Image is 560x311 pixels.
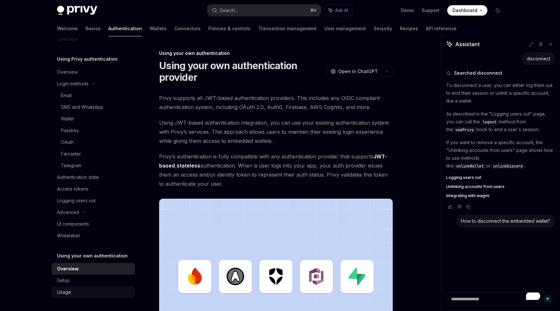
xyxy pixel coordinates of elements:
[52,218,135,230] a: UI components
[326,66,382,77] button: Open in ChatGPT
[52,171,135,183] a: Authentication state
[57,220,89,228] div: UI components
[446,193,489,198] span: Integrating with wagmi
[52,263,135,275] a: Overview
[52,113,135,125] a: Wallet
[446,70,555,76] button: Searched disconnect
[52,183,135,195] a: Access tokens
[52,195,135,206] a: Logging users out
[335,7,348,14] span: Ask AI
[52,148,135,160] a: Farcaster
[57,68,78,76] div: Overview
[493,164,523,169] span: unlinkDiscord
[446,175,481,180] span: Logging users out
[493,5,503,16] button: Toggle dark mode
[324,21,366,36] a: User management
[52,160,135,171] a: Telegram
[422,7,439,14] a: Support
[544,295,552,303] button: Send message
[461,218,550,224] div: How to disconnect the embedded wallet?
[52,125,135,136] a: Passkey
[159,60,324,83] h1: Using your own authentication provider
[426,21,457,36] a: API reference
[527,56,550,62] div: disconnect
[159,118,393,145] span: Using JWT-based authentication integration, you can use your existing authentication system with ...
[177,162,200,169] a: stateless
[52,66,135,78] a: Overview
[52,101,135,113] a: SMS and WhatsApp
[456,127,474,132] span: usePrivy
[374,21,392,36] a: Security
[174,21,201,36] a: Connectors
[61,162,81,169] div: Telegram
[446,110,555,133] p: As described in the "Logging users out" page, you can call the method from the hook to end a user...
[108,21,142,36] a: Authentication
[400,21,418,36] a: Recipes
[446,184,505,189] span: Unlinking accounts from users
[57,21,78,36] a: Welcome
[258,21,317,36] a: Transaction management
[61,138,74,146] div: OAuth
[159,152,393,188] span: Privy’s authentication is fully compatible with any authentication provider that supports , authe...
[310,8,317,13] span: ⌘ K
[57,252,128,260] h5: Using your own authentication
[150,21,167,36] a: Wallets
[57,6,97,15] img: dark logo
[456,164,484,169] span: unlinkWallet
[57,277,70,284] div: Setup
[57,232,80,240] div: Whitelabel
[52,90,135,101] a: Email
[207,5,321,16] button: Search...⌘K
[57,265,79,273] div: Overview
[454,70,502,76] span: Searched disconnect
[455,40,480,48] span: Assistant
[57,185,88,193] div: Access tokens
[401,7,414,14] a: Demo
[446,139,555,170] p: If you want to remove a specific account, the "Unlinking accounts from users" page shows how to u...
[324,5,353,16] button: Ask AI
[446,184,555,189] a: Unlinking accounts from users
[452,7,477,14] span: Dashboard
[61,115,74,123] div: Wallet
[483,119,496,125] span: logout
[446,175,555,180] a: Logging users out
[446,193,555,198] a: Integrating with wagmi
[57,173,99,181] div: Authentication state
[57,197,96,205] div: Logging users out
[61,103,103,111] div: SMS and WhatsApp
[57,288,71,296] div: Usage
[57,55,118,63] h5: Using Privy authentication
[52,275,135,286] a: Setup
[447,5,487,16] a: Dashboard
[338,68,378,75] span: Open in ChatGPT
[208,21,251,36] a: Policies & controls
[220,6,238,14] div: Search...
[61,127,79,134] div: Passkey
[52,286,135,298] a: Usage
[52,230,135,242] a: Whitelabel
[52,136,135,148] a: OAuth
[159,50,393,56] div: Using your own authentication
[57,208,79,216] div: Advanced
[57,80,88,88] div: Login methods
[61,92,72,99] div: Email
[446,292,555,306] textarea: To enrich screen reader interactions, please activate Accessibility in Grammarly extension settings
[446,81,555,105] p: To disconnect a user, you can either log them out to end their session or unlink a specific accou...
[86,21,100,36] a: Basics
[61,150,81,158] div: Farcaster
[159,93,393,112] span: Privy supports all JWT-based authentication providers. This includes any OIDC compliant authentic...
